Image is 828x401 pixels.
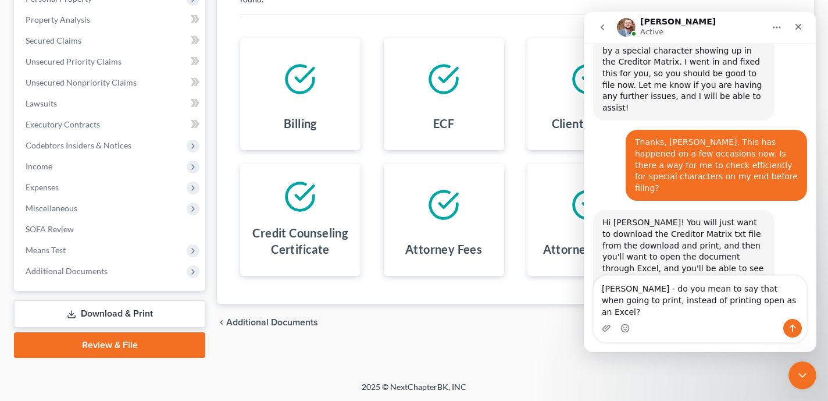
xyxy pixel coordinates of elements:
[217,318,318,327] a: chevron_left Additional Documents
[284,115,317,132] h4: Billing
[26,56,122,66] span: Unsecured Priority Claims
[16,30,205,51] a: Secured Claims
[26,224,74,234] span: SOFA Review
[26,15,90,24] span: Property Analysis
[16,9,205,30] a: Property Analysis
[14,300,205,328] a: Download & Print
[26,203,77,213] span: Miscellaneous
[26,36,81,45] span: Secured Claims
[19,205,181,274] div: Hi [PERSON_NAME]! You will just want to download the Creditor Matrix txt file from the download a...
[405,241,482,257] h4: Attorney Fees
[16,114,205,135] a: Executory Contracts
[26,161,52,171] span: Income
[16,51,205,72] a: Unsecured Priority Claims
[26,77,137,87] span: Unsecured Nonpriority Claims
[37,312,46,321] button: Emoji picker
[433,115,454,132] h4: ECF
[26,245,66,255] span: Means Test
[10,264,223,307] textarea: Message…
[26,140,131,150] span: Codebtors Insiders & Notices
[9,198,223,365] div: James says…
[14,332,205,358] a: Review & File
[788,361,816,389] iframe: Intercom live chat
[217,318,226,327] i: chevron_left
[26,266,108,276] span: Additional Documents
[18,312,27,321] button: Upload attachment
[26,119,100,129] span: Executory Contracts
[226,318,318,327] span: Additional Documents
[26,98,57,108] span: Lawsuits
[552,115,623,132] h4: Client Profile
[199,307,218,326] button: Send a message…
[584,12,816,352] iframe: Intercom live chat
[543,241,631,257] h4: Attorney Profile
[249,225,351,257] h4: Credit Counseling Certificate
[26,182,59,192] span: Expenses
[16,72,205,93] a: Unsecured Nonpriority Claims
[9,198,191,344] div: Hi [PERSON_NAME]! You will just want to download the Creditor Matrix txt file from the download a...
[16,219,205,240] a: SOFA Review
[16,93,205,114] a: Lawsuits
